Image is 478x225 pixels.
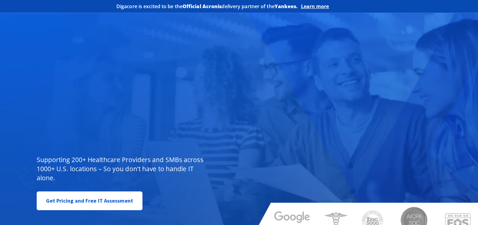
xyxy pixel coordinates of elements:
[301,3,329,9] a: Learn more
[116,4,298,9] h2: Digacore is excited to be the delivery partner of the
[37,155,206,182] p: Supporting 200+ Healthcare Providers and SMBs across 1000+ U.S. locations – So you don’t have to ...
[275,3,298,10] b: Yankees.
[332,2,362,11] img: Acronis
[46,195,133,207] span: Get Pricing and Free IT Assessment
[182,3,222,10] b: Official Acronis
[37,191,142,210] a: Get Pricing and Free IT Assessment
